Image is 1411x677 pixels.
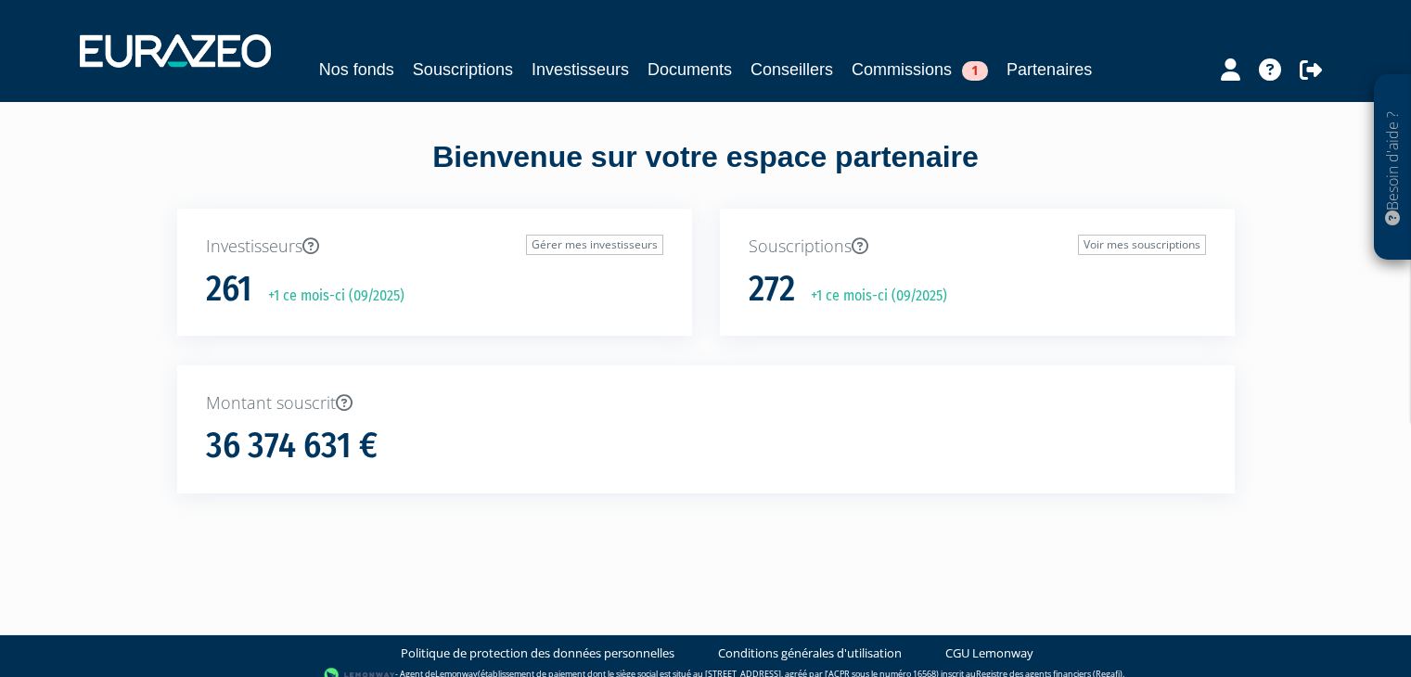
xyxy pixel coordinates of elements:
a: Gérer mes investisseurs [526,235,663,255]
a: Voir mes souscriptions [1078,235,1206,255]
a: Partenaires [1007,57,1092,83]
a: Politique de protection des données personnelles [401,645,674,662]
h1: 272 [749,270,795,309]
a: Documents [648,57,732,83]
h1: 36 374 631 € [206,427,378,466]
a: Commissions1 [852,57,988,83]
a: Souscriptions [413,57,513,83]
a: Conditions générales d'utilisation [718,645,902,662]
a: CGU Lemonway [945,645,1033,662]
p: Souscriptions [749,235,1206,259]
p: +1 ce mois-ci (09/2025) [798,286,947,307]
a: Nos fonds [319,57,394,83]
p: +1 ce mois-ci (09/2025) [255,286,404,307]
div: Bienvenue sur votre espace partenaire [163,136,1249,209]
p: Besoin d'aide ? [1382,84,1404,251]
a: Investisseurs [532,57,629,83]
img: 1732889491-logotype_eurazeo_blanc_rvb.png [80,34,271,68]
a: Conseillers [750,57,833,83]
h1: 261 [206,270,252,309]
span: 1 [962,61,988,81]
p: Montant souscrit [206,391,1206,415]
p: Investisseurs [206,235,663,259]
